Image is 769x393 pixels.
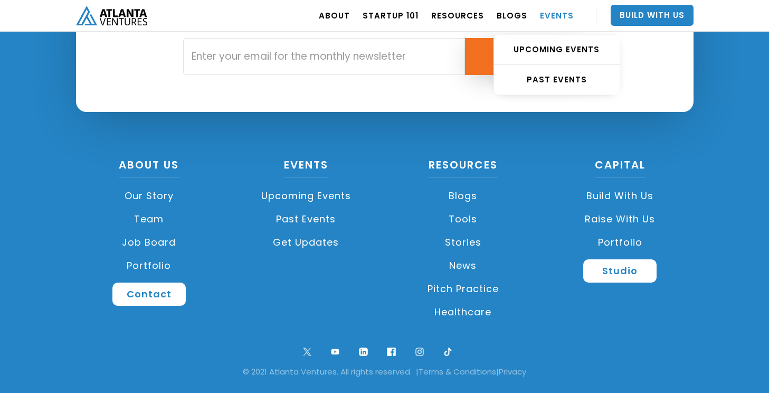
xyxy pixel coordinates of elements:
[465,38,586,75] input: Get access
[76,184,223,208] a: Our Story
[319,1,350,30] a: ABOUT
[583,259,657,283] a: Studio
[390,208,537,231] a: Tools
[384,345,398,359] img: facebook logo
[16,367,753,377] div: © 2021 Atlanta Ventures. All rights reserved. | |
[76,208,223,231] a: Team
[494,35,620,65] a: UPCOMING EVENTS
[390,184,537,208] a: Blogs
[494,44,620,55] div: UPCOMING EVENTS
[284,157,328,178] a: Events
[328,345,343,359] img: youtube symbol
[595,157,645,178] a: CAPITAL
[441,345,455,359] img: tik tok logo
[540,1,574,30] a: EVENTS
[112,283,186,306] a: Contact
[611,5,694,26] a: Build With Us
[363,1,419,30] a: Startup 101
[429,157,498,178] a: Resources
[431,1,484,30] a: RESOURCES
[499,366,526,377] a: Privacy
[183,38,586,75] form: Email Form
[547,208,694,231] a: Raise with Us
[233,184,379,208] a: Upcoming Events
[390,301,537,324] a: Healthcare
[497,1,527,30] a: BLOGS
[547,184,694,208] a: Build with us
[233,208,379,231] a: Past Events
[419,366,496,377] a: Terms & Conditions
[356,345,371,359] img: linkedin logo
[413,345,427,359] img: ig symbol
[76,254,223,277] a: Portfolio
[390,277,537,301] a: Pitch Practice
[494,65,620,95] a: PAST EVENTS
[494,74,620,85] div: PAST EVENTS
[183,38,465,75] input: Enter your email for the monthly newsletter
[390,231,537,254] a: Stories
[547,231,694,254] a: Portfolio
[76,231,223,254] a: Job Board
[119,157,179,178] a: About US
[233,231,379,254] a: Get Updates
[390,254,537,277] a: News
